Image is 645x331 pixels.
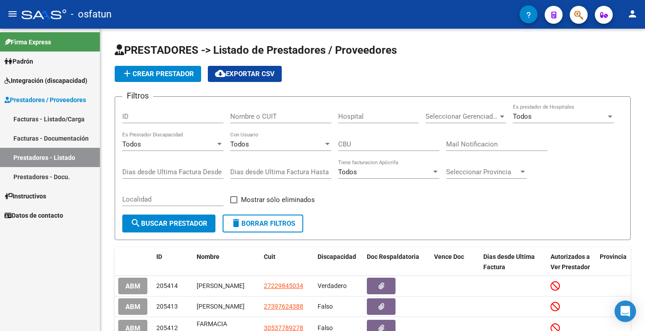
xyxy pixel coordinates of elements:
mat-icon: delete [231,218,241,228]
span: 27229845034 [264,282,303,289]
span: Vence Doc [434,253,464,260]
div: [PERSON_NAME] [197,301,257,312]
button: ABM [118,278,147,294]
button: ABM [118,298,147,315]
span: Autorizados a Ver Prestador [550,253,590,271]
h3: Filtros [122,90,153,102]
span: Instructivos [4,191,46,201]
span: ABM [125,282,140,290]
datatable-header-cell: Doc Respaldatoria [363,247,430,277]
datatable-header-cell: Nombre [193,247,260,277]
span: Dias desde Ultima Factura [483,253,535,271]
div: Open Intercom Messenger [615,301,636,322]
span: Prestadores / Proveedores [4,95,86,105]
span: 27397624388 [264,303,303,310]
mat-icon: add [122,68,133,79]
span: Datos de contacto [4,211,63,220]
div: [PERSON_NAME] [197,281,257,291]
datatable-header-cell: ID [153,247,193,277]
span: Seleccionar Provincia [446,168,519,176]
span: Exportar CSV [215,70,275,78]
datatable-header-cell: Vence Doc [430,247,480,277]
span: Borrar Filtros [231,219,295,228]
span: Padrón [4,56,33,66]
span: Falso [318,303,333,310]
span: Todos [513,112,532,120]
span: Cuit [264,253,275,260]
span: Firma Express [4,37,51,47]
mat-icon: menu [7,9,18,19]
span: Buscar Prestador [130,219,207,228]
span: - osfatun [71,4,112,24]
span: Doc Respaldatoria [367,253,419,260]
span: Todos [338,168,357,176]
span: Provincia [600,253,627,260]
span: 205414 [156,282,178,289]
button: Exportar CSV [208,66,282,82]
button: Borrar Filtros [223,215,303,232]
span: Nombre [197,253,219,260]
button: Crear Prestador [115,66,201,82]
span: Integración (discapacidad) [4,76,87,86]
span: Todos [122,140,141,148]
mat-icon: cloud_download [215,68,226,79]
span: Mostrar sólo eliminados [241,194,315,205]
mat-icon: search [130,218,141,228]
span: Discapacidad [318,253,356,260]
datatable-header-cell: Autorizados a Ver Prestador [547,247,596,277]
span: ID [156,253,162,260]
span: 205413 [156,303,178,310]
span: ABM [125,303,140,311]
datatable-header-cell: Discapacidad [314,247,363,277]
span: Verdadero [318,282,347,289]
datatable-header-cell: Cuit [260,247,314,277]
span: Seleccionar Gerenciador [426,112,498,120]
mat-icon: person [627,9,638,19]
span: PRESTADORES -> Listado de Prestadores / Proveedores [115,44,397,56]
button: Buscar Prestador [122,215,215,232]
span: Todos [230,140,249,148]
datatable-header-cell: Dias desde Ultima Factura [480,247,547,277]
span: Crear Prestador [122,70,194,78]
